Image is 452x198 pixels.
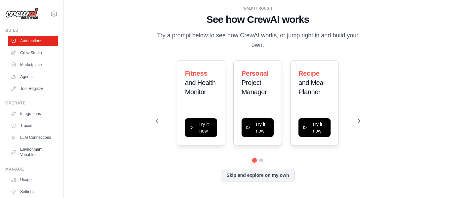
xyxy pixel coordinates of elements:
div: Build [5,28,58,33]
span: Fitness [185,70,207,77]
button: Try it now [185,118,217,137]
a: Agents [8,71,58,82]
a: Usage [8,175,58,185]
h1: See how CrewAI works [156,14,360,25]
button: Try it now [242,118,274,137]
p: Try a prompt below to see how CrewAI works, or jump right in and build your own. [156,31,360,50]
a: Marketplace [8,59,58,70]
button: Skip and explore on my own [221,169,294,181]
div: WALKTHROUGH [156,6,360,11]
a: Tool Registry [8,83,58,94]
a: Traces [8,120,58,131]
span: Recipe [298,70,319,77]
a: LLM Connections [8,132,58,143]
a: Environment Variables [8,144,58,160]
div: Operate [5,100,58,106]
a: Integrations [8,108,58,119]
a: Automations [8,36,58,46]
div: Manage [5,167,58,172]
span: and Health Monitor [185,79,216,96]
span: and Meal Planner [298,79,325,96]
a: Crew Studio [8,48,58,58]
img: Logo [5,8,38,20]
span: Project Manager [242,79,267,96]
button: Try it now [298,118,331,137]
a: Settings [8,186,58,197]
span: Personal [242,70,268,77]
